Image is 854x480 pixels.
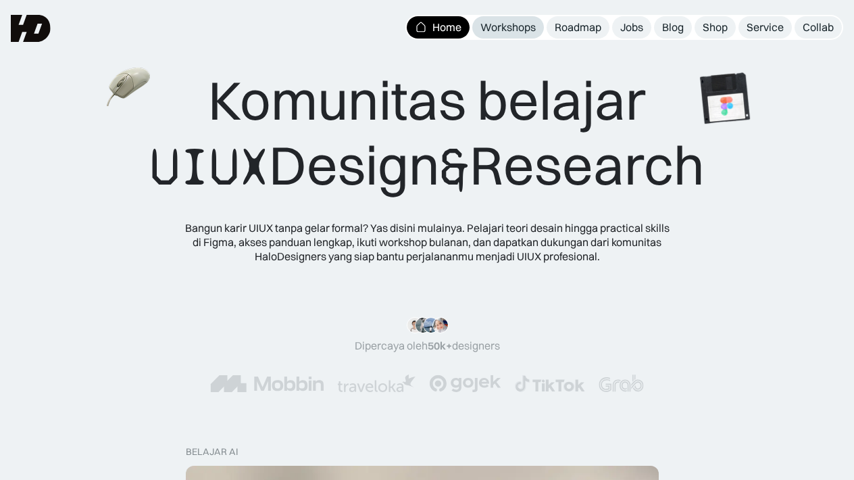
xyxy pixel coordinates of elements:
[747,20,784,34] div: Service
[662,20,684,34] div: Blog
[150,135,269,199] span: UIUX
[407,16,470,39] a: Home
[432,20,461,34] div: Home
[472,16,544,39] a: Workshops
[620,20,643,34] div: Jobs
[355,339,500,353] div: Dipercaya oleh designers
[738,16,792,39] a: Service
[703,20,728,34] div: Shop
[480,20,536,34] div: Workshops
[654,16,692,39] a: Blog
[612,16,651,39] a: Jobs
[803,20,834,34] div: Collab
[184,221,670,263] div: Bangun karir UIUX tanpa gelar formal? Yas disini mulainya. Pelajari teori desain hingga practical...
[547,16,609,39] a: Roadmap
[440,135,470,199] span: &
[555,20,601,34] div: Roadmap
[150,68,705,199] div: Komunitas belajar Design Research
[695,16,736,39] a: Shop
[428,339,452,352] span: 50k+
[795,16,842,39] a: Collab
[186,446,238,458] div: belajar ai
